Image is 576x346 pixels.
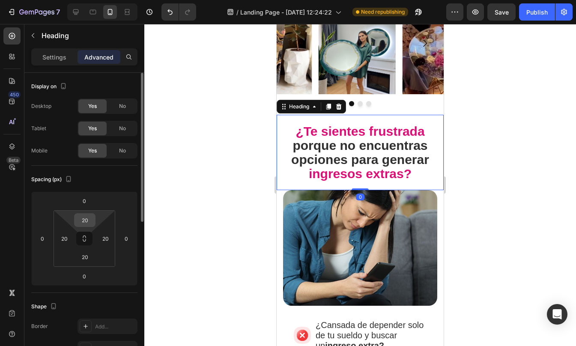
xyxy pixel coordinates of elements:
span: Yes [88,102,97,110]
input: 20px [58,232,71,245]
div: Desktop [31,102,51,110]
div: Display on [31,81,69,92]
strong: ¿Te sientes frustrada [19,100,148,114]
button: Dot [90,77,95,82]
p: 7 [56,7,60,17]
button: Publish [519,3,555,21]
div: Spacing (px) [31,174,74,185]
button: Carousel Next Arrow [136,7,160,31]
input: 0 [76,270,93,283]
div: 450 [8,91,21,98]
input: 20px [76,214,93,227]
span: Need republishing [361,8,405,16]
div: Add... [95,323,135,331]
input: 0 [120,232,133,245]
h2: porque no encuentras opciones para generar [9,99,158,158]
div: Heading [11,79,34,86]
span: Save [495,9,509,16]
img: image_demo.jpg [6,166,161,282]
div: Open Intercom Messenger [547,304,567,325]
span: No [119,125,126,132]
strong: ingreso extra? [48,317,107,326]
input: 20px [99,232,112,245]
button: Dot [72,77,78,82]
iframe: Design area [277,24,444,346]
div: Border [31,322,48,330]
span: Yes [88,125,97,132]
div: 0 [79,170,88,176]
button: 7 [3,3,64,21]
input: 20px [76,251,93,263]
button: Save [487,3,516,21]
span: Yes [88,147,97,155]
div: Beta [6,157,21,164]
p: ¿Cansada de depender solo de tu sueldo y buscar un [39,296,149,327]
p: Heading [42,30,134,41]
input: 0 [76,194,93,207]
span: Landing Page - [DATE] 12:24:22 [240,8,332,17]
span: No [119,147,126,155]
input: 0 [36,232,49,245]
p: Settings [42,53,66,62]
div: Shape [31,301,59,313]
div: Publish [526,8,548,17]
div: Undo/Redo [161,3,196,21]
div: Mobile [31,147,48,155]
div: Tablet [31,125,46,132]
span: / [236,8,239,17]
p: Advanced [84,53,113,62]
button: Dot [81,77,86,82]
strong: ingresos extras? [32,143,135,157]
span: No [119,102,126,110]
